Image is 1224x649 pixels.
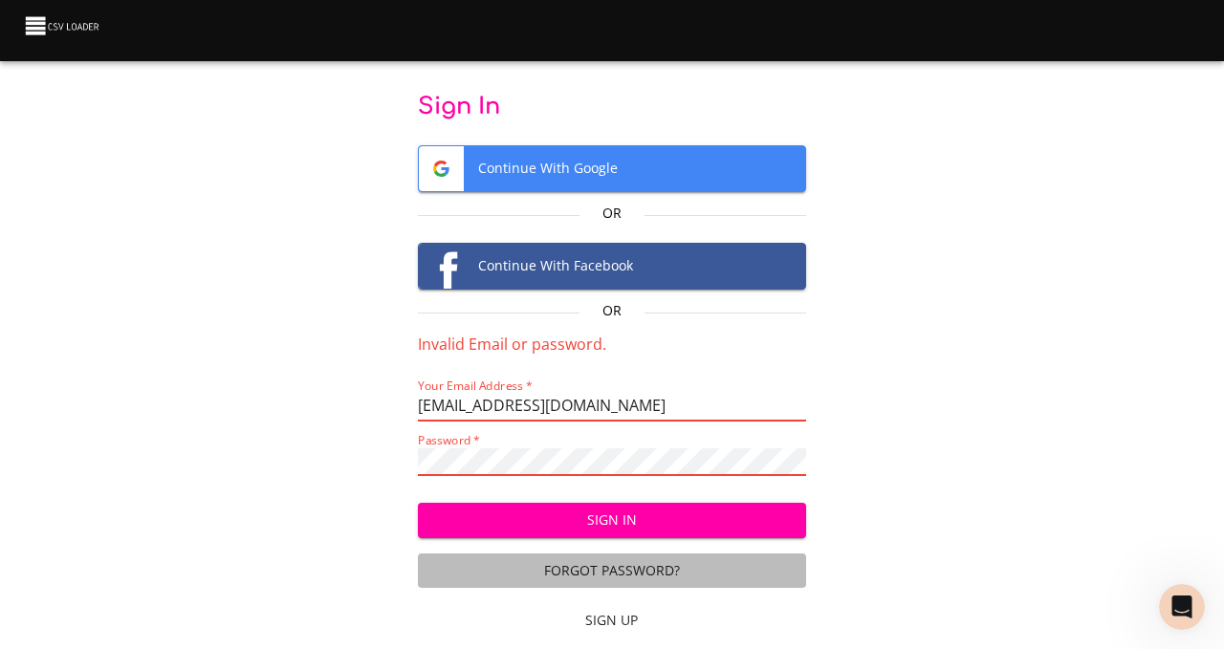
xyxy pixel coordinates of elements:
[433,508,790,532] span: Sign In
[579,301,645,320] p: Or
[418,92,805,122] p: Sign In
[419,146,804,191] span: Continue With Google
[418,503,805,538] button: Sign In
[419,146,464,191] img: Google logo
[418,145,805,192] button: Google logoContinue With Google
[579,204,645,223] p: Or
[418,380,532,392] label: Your Email Address
[426,559,798,583] span: Forgot Password?
[426,609,798,633] span: Sign Up
[419,244,804,289] span: Continue With Facebook
[419,244,464,289] img: Facebook logo
[418,333,805,356] p: Invalid Email or password.
[418,435,480,446] label: Password
[1159,584,1205,630] iframe: Intercom live chat
[23,12,103,39] img: CSV Loader
[418,243,805,290] button: Facebook logoContinue With Facebook
[418,603,805,638] a: Sign Up
[418,553,805,589] a: Forgot Password?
